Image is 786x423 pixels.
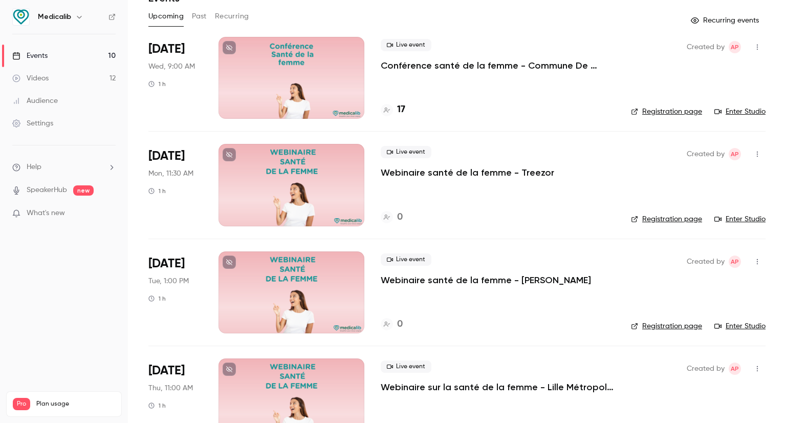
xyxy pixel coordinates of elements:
[27,208,65,219] span: What's new
[729,148,741,160] span: Alice Plauch
[148,144,202,226] div: Oct 6 Mon, 11:30 AM (Europe/Paris)
[148,61,195,72] span: Wed, 9:00 AM
[148,276,189,286] span: Tue, 1:00 PM
[729,41,741,53] span: Alice Plauch
[36,400,115,408] span: Plan usage
[12,51,48,61] div: Events
[148,251,202,333] div: Oct 7 Tue, 1:00 PM (Europe/Paris)
[12,118,53,129] div: Settings
[38,12,71,22] h6: Medicalib
[687,363,725,375] span: Created by
[148,41,185,57] span: [DATE]
[148,37,202,119] div: Oct 1 Wed, 9:00 AM (Europe/Paris)
[27,185,67,196] a: SpeakerHub
[148,168,193,179] span: Mon, 11:30 AM
[687,41,725,53] span: Created by
[714,107,766,117] a: Enter Studio
[714,321,766,331] a: Enter Studio
[631,321,702,331] a: Registration page
[631,107,702,117] a: Registration page
[381,274,591,286] a: Webinaire santé de la femme - [PERSON_NAME]
[148,187,166,195] div: 1 h
[12,73,49,83] div: Videos
[714,214,766,224] a: Enter Studio
[729,256,741,268] span: Alice Plauch
[381,59,615,72] a: Conférence santé de la femme - Commune De [GEOGRAPHIC_DATA] - salle du conseil, 2ème étage
[731,256,739,268] span: AP
[397,103,405,117] h4: 17
[12,162,116,173] li: help-dropdown-opener
[148,8,184,25] button: Upcoming
[13,9,29,25] img: Medicalib
[731,363,739,375] span: AP
[13,398,30,410] span: Pro
[381,318,403,331] a: 0
[148,363,185,379] span: [DATE]
[148,383,193,393] span: Thu, 11:00 AM
[381,381,615,393] a: Webinaire sur la santé de la femme - Lille Métropole Habitat
[381,103,405,117] a: 17
[381,166,554,179] a: Webinaire santé de la femme - Treezor
[103,209,116,218] iframe: Noticeable Trigger
[148,401,166,410] div: 1 h
[148,80,166,88] div: 1 h
[215,8,249,25] button: Recurring
[687,148,725,160] span: Created by
[381,361,431,373] span: Live event
[148,256,185,272] span: [DATE]
[631,214,702,224] a: Registration page
[381,210,403,224] a: 0
[148,148,185,164] span: [DATE]
[192,8,207,25] button: Past
[731,41,739,53] span: AP
[73,185,94,196] span: new
[148,294,166,303] div: 1 h
[397,318,403,331] h4: 0
[687,256,725,268] span: Created by
[27,162,41,173] span: Help
[731,148,739,160] span: AP
[729,363,741,375] span: Alice Plauch
[381,253,431,266] span: Live event
[397,210,403,224] h4: 0
[381,146,431,158] span: Live event
[12,96,58,106] div: Audience
[381,39,431,51] span: Live event
[686,12,766,29] button: Recurring events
